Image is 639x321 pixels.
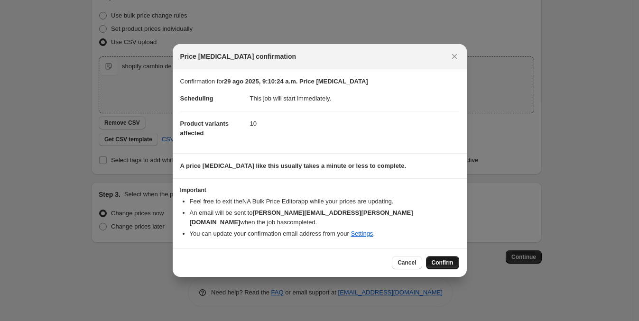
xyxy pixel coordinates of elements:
[190,197,459,206] li: Feel free to exit the NA Bulk Price Editor app while your prices are updating.
[250,111,459,136] dd: 10
[190,229,459,238] li: You can update your confirmation email address from your .
[180,95,213,102] span: Scheduling
[180,162,407,169] b: A price [MEDICAL_DATA] like this usually takes a minute or less to complete.
[398,259,416,266] span: Cancel
[180,52,296,61] span: Price [MEDICAL_DATA] confirmation
[180,120,229,137] span: Product variants affected
[250,86,459,111] dd: This job will start immediately.
[190,209,413,226] b: [PERSON_NAME][EMAIL_ADDRESS][PERSON_NAME][DOMAIN_NAME]
[180,186,459,194] h3: Important
[392,256,422,269] button: Cancel
[180,77,459,86] p: Confirmation for
[432,259,454,266] span: Confirm
[448,50,461,63] button: Close
[351,230,373,237] a: Settings
[426,256,459,269] button: Confirm
[224,78,368,85] b: 29 ago 2025, 9:10:24 a.m. Price [MEDICAL_DATA]
[190,208,459,227] li: An email will be sent to when the job has completed .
